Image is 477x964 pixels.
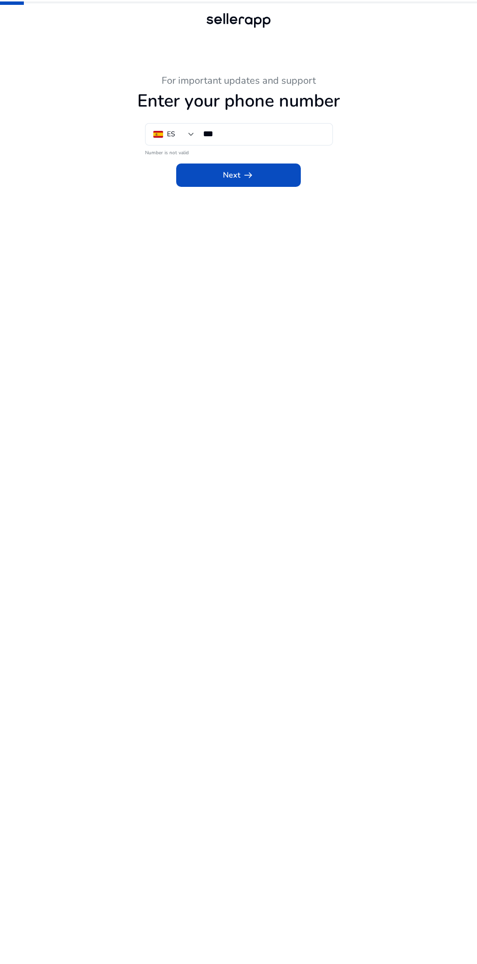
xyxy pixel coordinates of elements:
h1: Enter your phone number [23,91,454,111]
h3: For important updates and support [23,75,454,87]
span: arrow_right_alt [242,169,254,181]
mat-error: Number is not valid [145,146,332,157]
button: Nextarrow_right_alt [176,164,301,187]
div: ES [167,129,175,140]
span: Next [223,169,254,181]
